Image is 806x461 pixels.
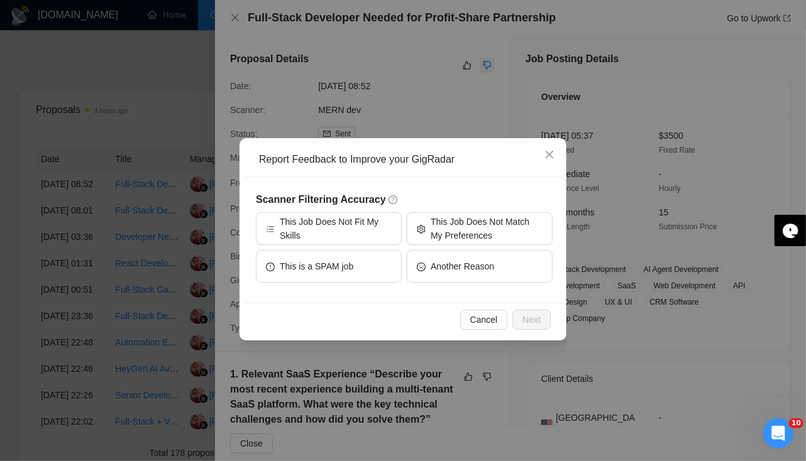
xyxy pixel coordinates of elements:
[256,250,402,283] button: exclamation-circleThis is a SPAM job
[544,149,555,160] span: close
[417,261,426,271] span: frown
[533,138,566,172] button: Close
[280,215,392,242] span: This Job Does Not Fit My Skills
[460,310,508,330] button: Cancel
[431,259,494,273] span: Another Reason
[266,261,275,271] span: exclamation-circle
[266,224,275,233] span: bars
[431,215,543,242] span: This Job Does Not Match My Preferences
[470,313,498,327] span: Cancel
[280,259,353,273] span: This is a SPAM job
[256,212,402,245] button: barsThis Job Does Not Fit My Skills
[407,250,553,283] button: frownAnother Reason
[256,192,553,207] h5: Scanner Filtering Accuracy
[512,310,551,330] button: Next
[789,418,803,428] span: 10
[407,212,553,245] button: settingThis Job Does Not Match My Preferences
[417,224,426,233] span: setting
[763,418,793,448] iframe: Intercom live chat
[389,195,399,205] span: question-circle
[259,153,556,166] div: Report Feedback to Improve your GigRadar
